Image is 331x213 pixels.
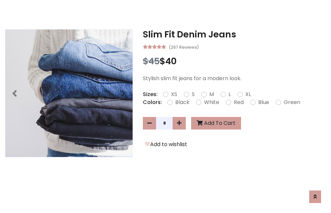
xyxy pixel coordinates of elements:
p: Sizes: [143,90,158,98]
p: Colors: [143,98,162,106]
label: Green [284,98,300,106]
label: XS [171,90,177,98]
label: M [209,90,214,98]
label: L [228,90,231,98]
p: Stylish slim fit jeans for a modern look. [143,75,326,82]
label: Blue [258,98,269,106]
h3: Slim Fit Denim Jeans [143,29,326,40]
label: White [204,98,219,106]
label: XL [245,90,251,98]
label: Black [175,98,189,106]
label: Red [234,98,244,106]
img: Image [5,29,133,157]
small: (267 Reviews) [169,43,199,51]
label: S [192,90,195,98]
h3: $ [143,56,326,67]
span: 40 [165,55,177,67]
button: Add to wishlist [143,140,189,149]
span: $45 [143,55,160,67]
button: Add To Cart [191,117,241,130]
